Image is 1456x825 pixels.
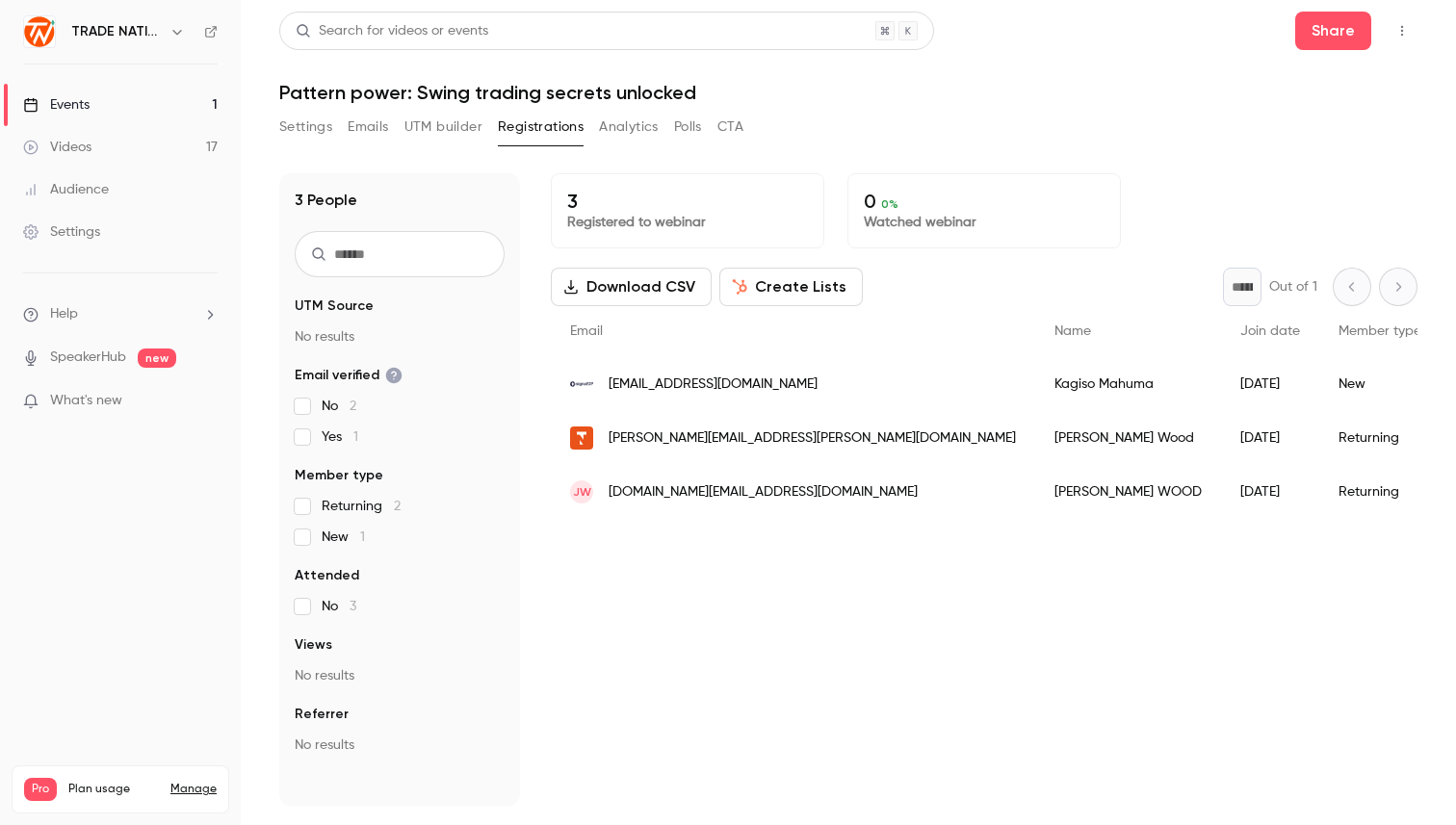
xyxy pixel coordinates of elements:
[50,304,78,324] span: Help
[322,528,365,547] span: New
[1035,465,1221,519] div: [PERSON_NAME] WOOD
[1269,277,1317,296] p: Out of 1
[295,366,403,385] span: Email verified
[864,190,1105,213] p: 0
[394,500,401,513] span: 2
[23,222,100,242] div: Settings
[1319,411,1441,465] div: Returning
[404,112,482,142] button: UTM builder
[295,735,505,755] p: No results
[864,213,1105,232] p: Watched webinar
[71,22,162,41] h6: TRADE NATION
[322,597,356,616] span: No
[295,635,332,655] span: Views
[322,497,401,516] span: Returning
[23,95,90,115] div: Events
[498,112,584,142] button: Registrations
[295,566,359,585] span: Attended
[138,348,176,368] span: new
[295,296,374,316] span: UTM Source
[609,482,918,503] span: [DOMAIN_NAME][EMAIL_ADDRESS][DOMAIN_NAME]
[609,428,1016,449] span: [PERSON_NAME][EMAIL_ADDRESS][PERSON_NAME][DOMAIN_NAME]
[23,304,218,324] li: help-dropdown-opener
[295,189,357,212] h1: 3 People
[1221,411,1319,465] div: [DATE]
[881,197,898,211] span: 0 %
[24,16,55,47] img: TRADE NATION
[50,348,126,368] a: SpeakerHub
[1295,12,1371,50] button: Share
[296,21,488,41] div: Search for videos or events
[348,112,388,142] button: Emails
[23,180,109,199] div: Audience
[295,666,505,685] p: No results
[599,112,659,142] button: Analytics
[353,430,358,444] span: 1
[609,374,818,395] span: [EMAIL_ADDRESS][DOMAIN_NAME]
[170,782,217,797] a: Manage
[717,112,743,142] button: CTA
[567,213,808,232] p: Registered to webinar
[295,466,383,485] span: Member type
[322,427,358,447] span: Yes
[1035,411,1221,465] div: [PERSON_NAME] Wood
[570,373,593,396] img: signaldp.com
[322,397,356,416] span: No
[295,327,505,347] p: No results
[195,393,218,410] iframe: Noticeable Trigger
[674,112,702,142] button: Polls
[1221,465,1319,519] div: [DATE]
[350,400,356,413] span: 2
[279,112,332,142] button: Settings
[551,268,712,306] button: Download CSV
[1339,324,1421,338] span: Member type
[1054,324,1091,338] span: Name
[68,782,159,797] span: Plan usage
[1035,357,1221,411] div: Kagiso Mahuma
[23,138,91,157] div: Videos
[279,81,1417,104] h1: Pattern power: Swing trading secrets unlocked
[567,190,808,213] p: 3
[350,600,356,613] span: 3
[295,705,349,724] span: Referrer
[50,391,122,411] span: What's new
[570,426,593,450] img: tradenation.com
[1319,357,1441,411] div: New
[24,778,57,801] span: Pro
[360,530,365,544] span: 1
[719,268,863,306] button: Create Lists
[1240,324,1300,338] span: Join date
[570,324,603,338] span: Email
[295,296,505,755] section: facet-groups
[1319,465,1441,519] div: Returning
[1221,357,1319,411] div: [DATE]
[573,483,591,501] span: JW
